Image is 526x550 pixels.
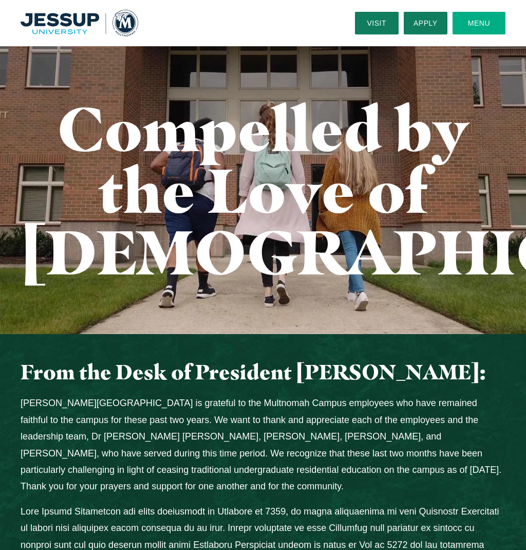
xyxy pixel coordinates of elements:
button: Menu [453,12,505,34]
img: Multnomah University Logo [21,10,138,36]
h1: Compelled by the Love of [DEMOGRAPHIC_DATA] [21,98,505,283]
a: Home [21,10,138,36]
span: From the Desk of President [PERSON_NAME]: [21,359,485,384]
a: Visit [355,12,399,34]
p: [PERSON_NAME][GEOGRAPHIC_DATA] is grateful to the Multnomah Campus employees who have remained fa... [21,395,505,494]
a: Apply [404,12,447,34]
